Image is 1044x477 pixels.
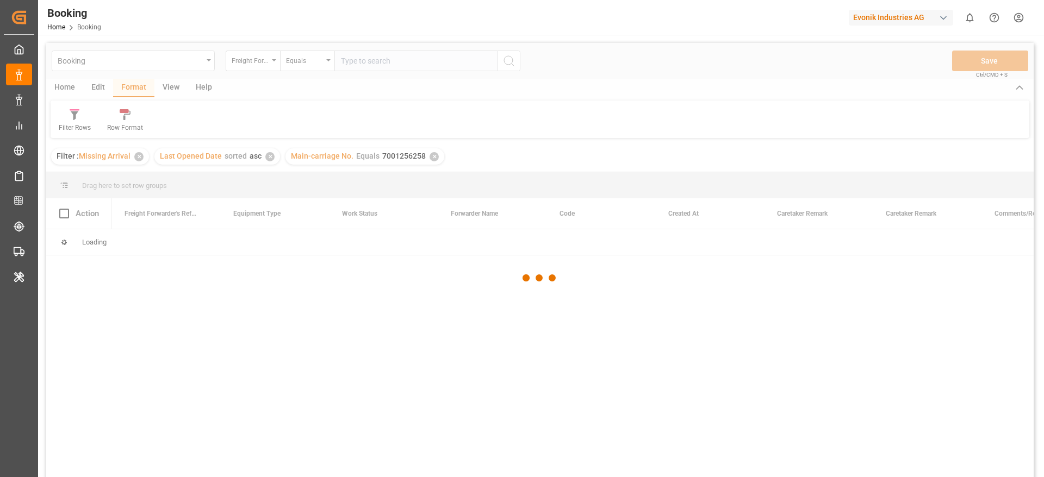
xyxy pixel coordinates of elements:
[958,5,982,30] button: show 0 new notifications
[849,10,953,26] div: Evonik Industries AG
[47,23,65,31] a: Home
[982,5,1006,30] button: Help Center
[849,7,958,28] button: Evonik Industries AG
[47,5,101,21] div: Booking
